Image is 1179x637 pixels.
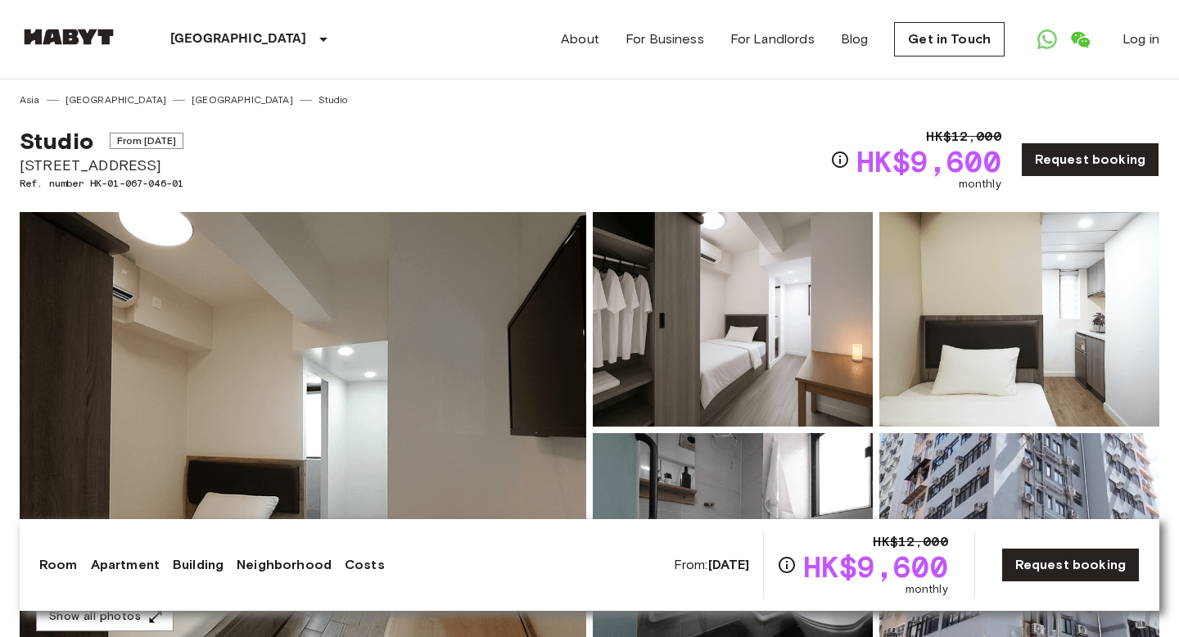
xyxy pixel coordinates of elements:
[1021,142,1159,177] a: Request booking
[36,602,174,632] button: Show all photos
[170,29,307,49] p: [GEOGRAPHIC_DATA]
[318,93,348,107] a: Studio
[91,555,160,575] a: Apartment
[20,93,40,107] a: Asia
[20,29,118,45] img: Habyt
[873,532,947,552] span: HK$12,000
[1031,23,1064,56] a: Open WhatsApp
[926,127,1001,147] span: HK$12,000
[192,93,293,107] a: [GEOGRAPHIC_DATA]
[674,556,750,574] span: From:
[345,555,385,575] a: Costs
[730,29,815,49] a: For Landlords
[20,176,183,191] span: Ref. number HK-01-067-046-01
[39,555,78,575] a: Room
[1064,23,1096,56] a: Open WeChat
[20,155,183,176] span: [STREET_ADDRESS]
[959,176,1001,192] span: monthly
[879,212,1159,427] img: Picture of unit HK-01-067-046-01
[894,22,1005,56] a: Get in Touch
[803,552,948,581] span: HK$9,600
[830,150,850,169] svg: Check cost overview for full price breakdown. Please note that discounts apply to new joiners onl...
[708,557,750,572] b: [DATE]
[65,93,167,107] a: [GEOGRAPHIC_DATA]
[173,555,224,575] a: Building
[237,555,332,575] a: Neighborhood
[1001,548,1140,582] a: Request booking
[110,133,184,149] span: From [DATE]
[906,581,948,598] span: monthly
[561,29,599,49] a: About
[856,147,1001,176] span: HK$9,600
[777,555,797,575] svg: Check cost overview for full price breakdown. Please note that discounts apply to new joiners onl...
[841,29,869,49] a: Blog
[593,212,873,427] img: Picture of unit HK-01-067-046-01
[1123,29,1159,49] a: Log in
[626,29,704,49] a: For Business
[20,127,93,155] span: Studio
